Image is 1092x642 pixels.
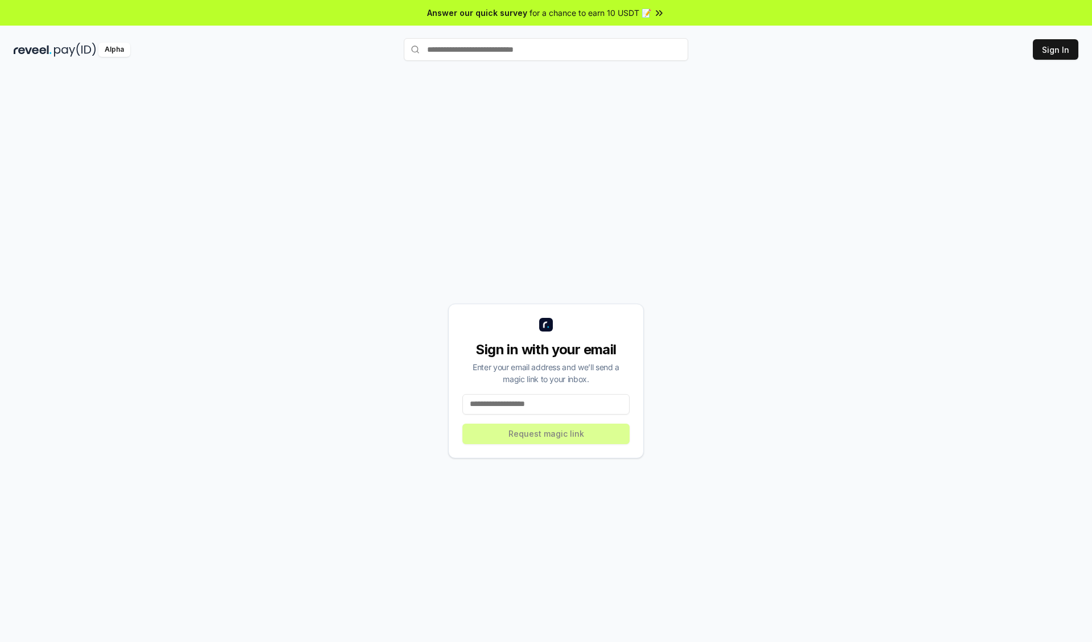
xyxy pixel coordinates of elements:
span: for a chance to earn 10 USDT 📝 [530,7,651,19]
img: pay_id [54,43,96,57]
div: Enter your email address and we’ll send a magic link to your inbox. [462,361,630,385]
span: Answer our quick survey [427,7,527,19]
div: Alpha [98,43,130,57]
button: Sign In [1033,39,1078,60]
div: Sign in with your email [462,341,630,359]
img: reveel_dark [14,43,52,57]
img: logo_small [539,318,553,332]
